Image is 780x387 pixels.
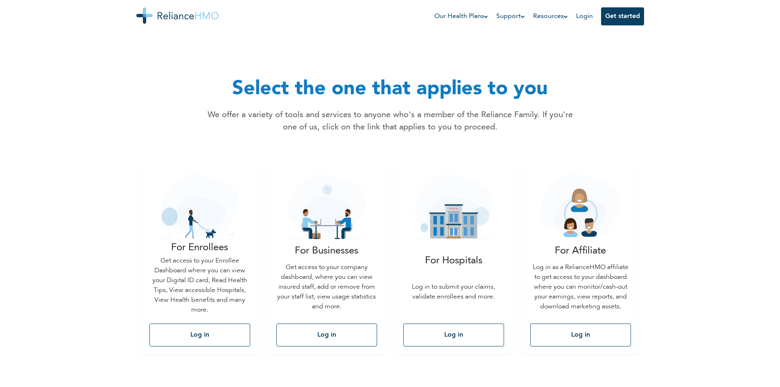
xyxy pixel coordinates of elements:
a: Log in [149,315,250,346]
p: We offer a variety of tools and services to anyone who's a member of the Reliance Family. If you'... [206,109,574,134]
a: Support [496,11,525,21]
p: For Hospitals [403,253,504,268]
p: Get access to your company dashboard, where you can view insured staff, add or remove from your s... [276,263,377,312]
a: Log in [530,315,631,346]
p: Log in as a RelianceHMO affiliate to get access to your dashboard where you can monitor/cash-out ... [530,263,631,312]
button: Log in [149,324,250,346]
p: For Enrollees [149,240,250,255]
a: Log in [403,315,504,346]
button: Log in [530,324,631,346]
p: For Businesses [276,244,377,258]
button: Log in [276,324,377,346]
p: Log in to submit your claims, validate enrollees and more. [403,282,504,302]
p: For Affiliate [530,244,631,258]
h1: Select the one that applies to you [206,75,574,104]
img: Reliance HMO's Logo [136,7,219,24]
img: affiliate-icon.svg [530,174,631,240]
img: business_icon.svg [276,174,377,240]
img: hospital_icon.svg [403,174,504,240]
a: Log in [276,315,377,346]
a: Resources [533,11,568,21]
button: Get started [601,7,644,25]
p: Get access to your Enrollee Dashboard where you can view your Digital ID card, Read Health Tips, ... [149,256,250,315]
a: Our Health Plans [434,11,488,21]
img: single_guy_icon.svg [149,174,250,240]
button: Log in [403,324,504,346]
a: Login [576,13,593,20]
